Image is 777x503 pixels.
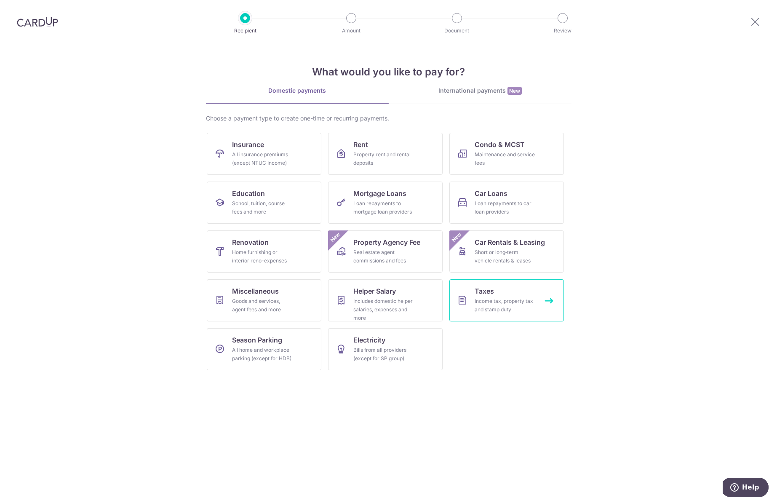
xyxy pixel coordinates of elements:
[328,182,443,224] a: Mortgage LoansLoan repayments to mortgage loan providers
[19,6,37,13] span: Help
[320,27,382,35] p: Amount
[328,133,443,175] a: RentProperty rent and rental deposits
[17,17,58,27] img: CardUp
[449,230,564,273] a: Car Rentals & LeasingShort or long‑term vehicle rentals & leasesNew
[232,188,265,198] span: Education
[353,297,414,322] div: Includes domestic helper salaries, expenses and more
[475,199,535,216] div: Loan repayments to car loan providers
[449,279,564,321] a: TaxesIncome tax, property tax and stamp duty
[207,182,321,224] a: EducationSchool, tuition, course fees and more
[207,133,321,175] a: InsuranceAll insurance premiums (except NTUC Income)
[353,199,414,216] div: Loan repayments to mortgage loan providers
[232,139,264,150] span: Insurance
[353,335,385,345] span: Electricity
[206,114,571,123] div: Choose a payment type to create one-time or recurring payments.
[232,346,293,363] div: All home and workplace parking (except for HDB)
[353,286,396,296] span: Helper Salary
[353,150,414,167] div: Property rent and rental deposits
[232,335,282,345] span: Season Parking
[232,150,293,167] div: All insurance premiums (except NTUC Income)
[475,150,535,167] div: Maintenance and service fees
[328,230,443,273] a: Property Agency FeeReal estate agent commissions and feesNew
[449,230,463,244] span: New
[232,237,269,247] span: Renovation
[353,237,420,247] span: Property Agency Fee
[475,188,507,198] span: Car Loans
[389,86,571,95] div: International payments
[475,248,535,265] div: Short or long‑term vehicle rentals & leases
[449,133,564,175] a: Condo & MCSTMaintenance and service fees
[353,346,414,363] div: Bills from all providers (except for SP group)
[507,87,522,95] span: New
[723,478,769,499] iframe: Opens a widget where you can find more information
[232,248,293,265] div: Home furnishing or interior reno-expenses
[353,139,368,150] span: Rent
[531,27,594,35] p: Review
[353,188,406,198] span: Mortgage Loans
[206,64,571,80] h4: What would you like to pay for?
[449,182,564,224] a: Car LoansLoan repayments to car loan providers
[328,279,443,321] a: Helper SalaryIncludes domestic helper salaries, expenses and more
[328,230,342,244] span: New
[232,199,293,216] div: School, tuition, course fees and more
[232,297,293,314] div: Goods and services, agent fees and more
[206,86,389,95] div: Domestic payments
[475,286,494,296] span: Taxes
[426,27,488,35] p: Document
[475,139,525,150] span: Condo & MCST
[207,279,321,321] a: MiscellaneousGoods and services, agent fees and more
[207,328,321,370] a: Season ParkingAll home and workplace parking (except for HDB)
[328,328,443,370] a: ElectricityBills from all providers (except for SP group)
[207,230,321,273] a: RenovationHome furnishing or interior reno-expenses
[214,27,276,35] p: Recipient
[475,237,545,247] span: Car Rentals & Leasing
[353,248,414,265] div: Real estate agent commissions and fees
[475,297,535,314] div: Income tax, property tax and stamp duty
[232,286,279,296] span: Miscellaneous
